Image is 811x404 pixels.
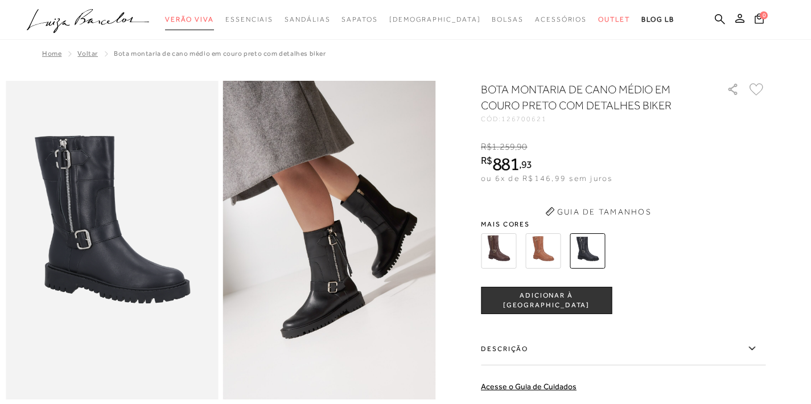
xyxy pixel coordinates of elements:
span: 93 [521,158,532,170]
span: 90 [517,142,527,152]
span: 0 [760,11,768,19]
a: Acesse o Guia de Cuidados [481,382,577,391]
span: Sapatos [341,15,377,23]
span: Sandálias [285,15,330,23]
span: Acessórios [535,15,587,23]
i: , [515,142,528,152]
button: ADICIONAR À [GEOGRAPHIC_DATA] [481,287,612,314]
label: Descrição [481,332,765,365]
span: Outlet [598,15,630,23]
span: BLOG LB [641,15,674,23]
i: , [519,159,532,170]
span: Verão Viva [165,15,214,23]
button: 0 [751,13,767,28]
img: image [223,81,436,399]
span: ou 6x de R$146,99 sem juros [481,174,612,183]
a: categoryNavScreenReaderText [535,9,587,30]
div: CÓD: [481,116,709,122]
span: ADICIONAR À [GEOGRAPHIC_DATA] [481,291,611,311]
a: noSubCategoriesText [389,9,481,30]
span: 1.259 [492,142,515,152]
span: Essenciais [225,15,273,23]
a: categoryNavScreenReaderText [598,9,630,30]
a: Home [42,50,61,57]
span: Bolsas [492,15,524,23]
i: R$ [481,155,492,166]
a: Voltar [77,50,98,57]
img: BOTA MONTARIA DE CANO MÉDIO EM COURO CARAMELO COM DETALHES BIKER [525,233,561,269]
span: BOTA MONTARIA DE CANO MÉDIO EM COURO PRETO COM DETALHES BIKER [114,50,326,57]
h1: BOTA MONTARIA DE CANO MÉDIO EM COURO PRETO COM DETALHES BIKER [481,81,694,113]
span: [DEMOGRAPHIC_DATA] [389,15,481,23]
a: categoryNavScreenReaderText [285,9,330,30]
a: categoryNavScreenReaderText [165,9,214,30]
a: categoryNavScreenReaderText [492,9,524,30]
a: categoryNavScreenReaderText [341,9,377,30]
button: Guia de Tamanhos [541,203,655,221]
span: Mais cores [481,221,765,228]
i: R$ [481,142,492,152]
span: 126700621 [501,115,547,123]
span: 881 [492,154,519,174]
img: BOTA MONTARIA DE CANO MÉDIO EM COURO PRETO COM DETALHES BIKER [570,233,605,269]
img: BOTA MONTARIA DE CANO MÉDIO EM COURO CAFÉ COM DETALHES BIKER [481,233,516,269]
a: BLOG LB [641,9,674,30]
a: categoryNavScreenReaderText [225,9,273,30]
img: image [6,81,219,399]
